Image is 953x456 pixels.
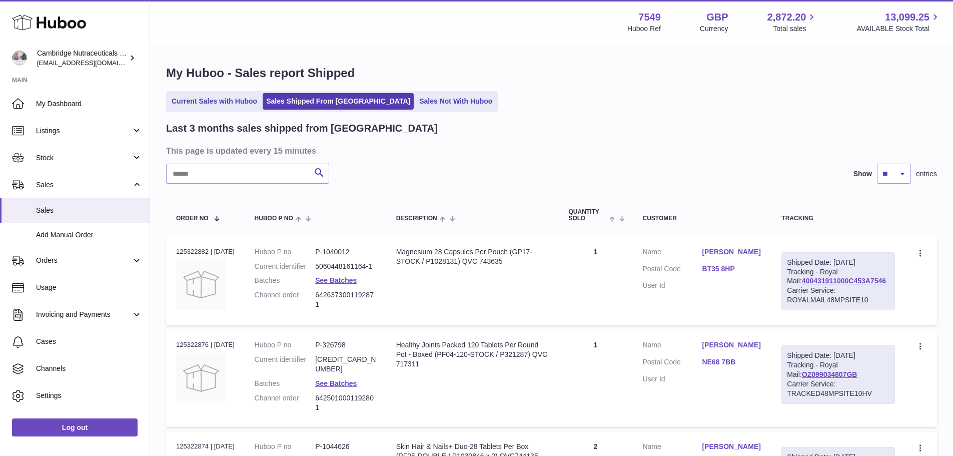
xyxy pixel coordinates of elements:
[315,393,376,412] dd: 6425010001192801
[36,364,142,373] span: Channels
[255,442,316,451] dt: Huboo P no
[12,418,138,436] a: Log out
[787,351,889,360] div: Shipped Date: [DATE]
[559,237,633,325] td: 1
[702,264,761,274] a: BT35 8HP
[853,169,872,179] label: Show
[856,24,941,34] span: AVAILABLE Stock Total
[315,290,376,309] dd: 6426373001192871
[12,51,27,66] img: internalAdmin-7549@internal.huboo.com
[263,93,414,110] a: Sales Shipped From [GEOGRAPHIC_DATA]
[36,99,142,109] span: My Dashboard
[315,340,376,350] dd: P-326798
[166,122,438,135] h2: Last 3 months sales shipped from [GEOGRAPHIC_DATA]
[767,11,818,34] a: 2,872.20 Total sales
[787,379,889,398] div: Carrier Service: TRACKED48MPSITE10HV
[176,353,226,403] img: no-photo.jpg
[36,337,142,346] span: Cases
[255,247,316,257] dt: Huboo P no
[255,215,293,222] span: Huboo P no
[315,442,376,451] dd: P-1044626
[642,264,702,276] dt: Postal Code
[36,180,132,190] span: Sales
[255,393,316,412] dt: Channel order
[176,340,235,349] div: 125322876 | [DATE]
[787,258,889,267] div: Shipped Date: [DATE]
[36,256,132,265] span: Orders
[166,65,937,81] h1: My Huboo - Sales report Shipped
[781,345,895,403] div: Tracking - Royal Mail:
[166,145,934,156] h3: This page is updated every 15 minutes
[642,247,702,259] dt: Name
[885,11,929,24] span: 13,099.25
[36,206,142,215] span: Sales
[702,357,761,367] a: NE68 7BB
[416,93,496,110] a: Sales Not With Huboo
[559,330,633,427] td: 1
[315,262,376,271] dd: 5060448161164-1
[781,252,895,310] div: Tracking - Royal Mail:
[702,442,761,451] a: [PERSON_NAME]
[36,283,142,292] span: Usage
[638,11,661,24] strong: 7549
[781,215,895,222] div: Tracking
[255,262,316,271] dt: Current identifier
[642,340,702,352] dt: Name
[37,49,127,68] div: Cambridge Nutraceuticals Ltd
[255,276,316,285] dt: Batches
[773,24,817,34] span: Total sales
[700,24,728,34] div: Currency
[856,11,941,34] a: 13,099.25 AVAILABLE Stock Total
[627,24,661,34] div: Huboo Ref
[702,340,761,350] a: [PERSON_NAME]
[176,247,235,256] div: 125322882 | [DATE]
[315,276,357,284] a: See Batches
[315,379,357,387] a: See Batches
[802,277,886,285] a: 400431911000C453A7546
[36,310,132,319] span: Invoicing and Payments
[702,247,761,257] a: [PERSON_NAME]
[396,215,437,222] span: Description
[396,247,549,266] div: Magnesium 28 Capsules Per Pouch (GP17-STOCK / P1028131) QVC 743635
[255,379,316,388] dt: Batches
[569,209,607,222] span: Quantity Sold
[642,442,702,454] dt: Name
[255,340,316,350] dt: Huboo P no
[36,391,142,400] span: Settings
[255,355,316,374] dt: Current identifier
[36,230,142,240] span: Add Manual Order
[315,355,376,374] dd: [CREDIT_CARD_NUMBER]
[642,281,702,290] dt: User Id
[255,290,316,309] dt: Channel order
[802,370,857,378] a: OZ099034807GB
[787,286,889,305] div: Carrier Service: ROYALMAIL48MPSITE10
[396,340,549,369] div: Healthy Joints Packed 120 Tablets Per Round Pot - Boxed (PF04-120-STOCK / P321287) QVC 717311
[315,247,376,257] dd: P-1040012
[767,11,806,24] span: 2,872.20
[176,259,226,309] img: no-photo.jpg
[37,59,147,67] span: [EMAIL_ADDRESS][DOMAIN_NAME]
[706,11,728,24] strong: GBP
[642,374,702,384] dt: User Id
[642,215,761,222] div: Customer
[168,93,261,110] a: Current Sales with Huboo
[916,169,937,179] span: entries
[176,442,235,451] div: 125322874 | [DATE]
[642,357,702,369] dt: Postal Code
[36,126,132,136] span: Listings
[36,153,132,163] span: Stock
[176,215,209,222] span: Order No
